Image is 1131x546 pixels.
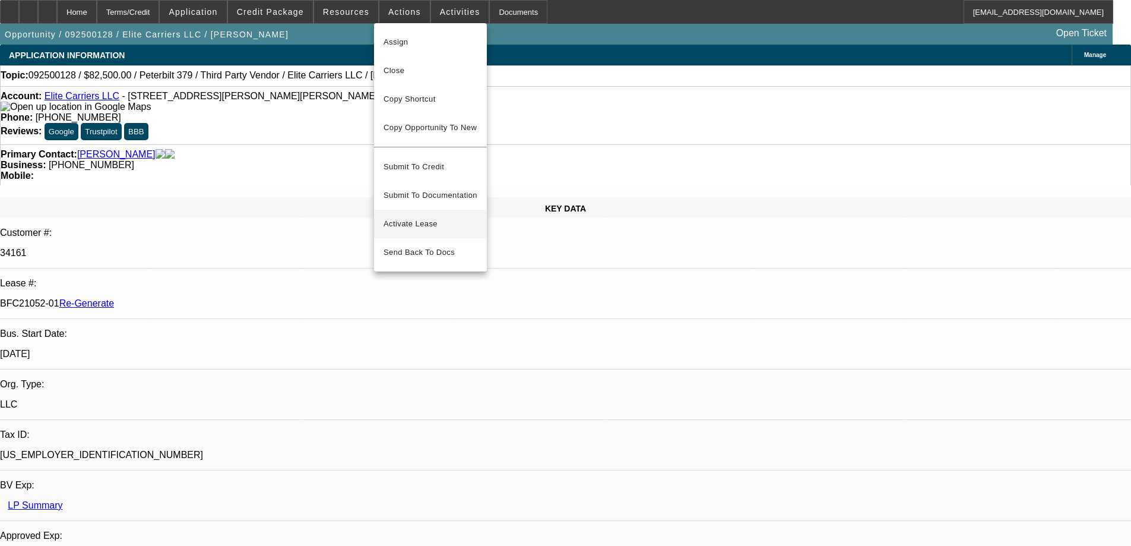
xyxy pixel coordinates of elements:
span: Copy Shortcut [384,92,477,106]
span: Submit To Documentation [384,188,477,203]
span: Submit To Credit [384,160,477,174]
span: Copy Opportunity To New [384,123,477,132]
span: Send Back To Docs [384,245,477,260]
span: Activate Lease [384,217,477,231]
span: Assign [384,35,477,49]
span: Close [384,64,477,78]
